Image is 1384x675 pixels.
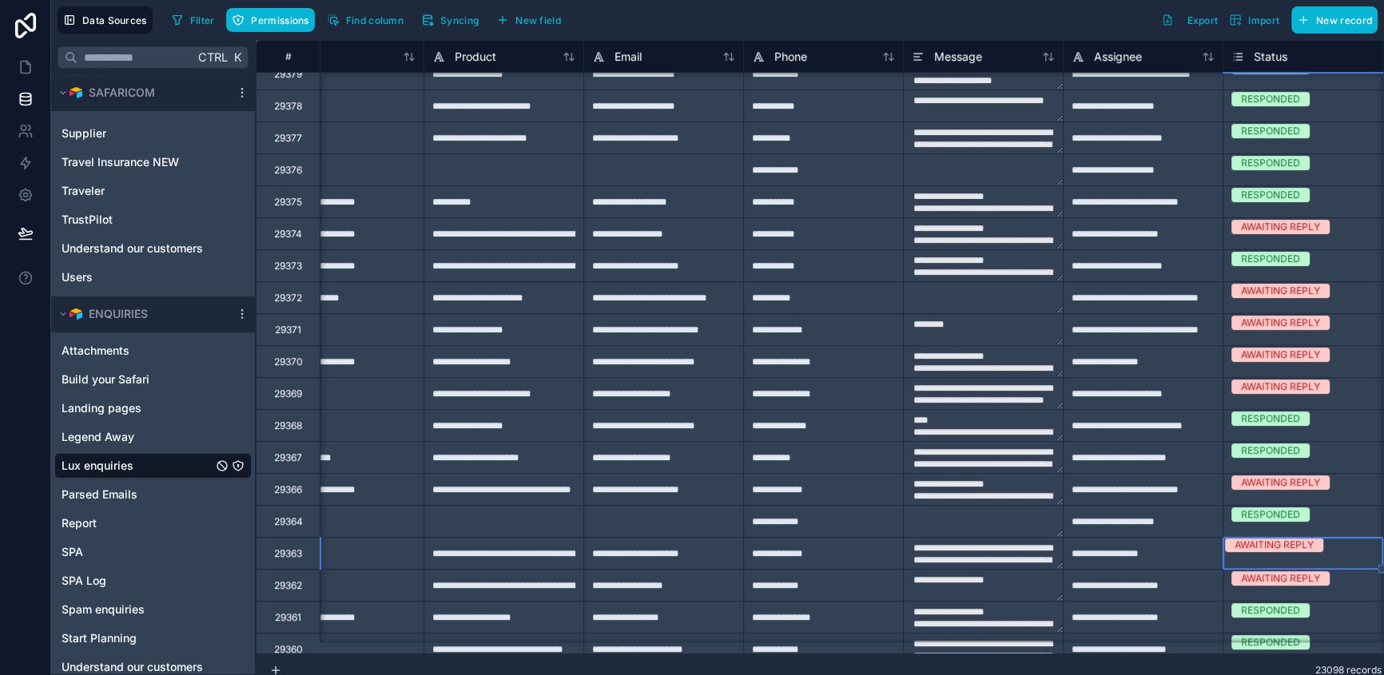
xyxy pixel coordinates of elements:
div: Spam enquiries [54,597,252,622]
img: Airtable Logo [70,86,82,99]
div: 29370 [274,355,303,368]
div: 29369 [274,387,302,400]
div: Landing pages [54,395,252,421]
button: Permissions [226,8,314,32]
button: Find column [321,8,409,32]
div: RESPONDED [1241,635,1300,649]
div: Supplier [54,121,252,146]
span: Landing pages [62,400,141,416]
div: 29378 [274,100,302,113]
div: AWAITING REPLY [1235,538,1314,552]
a: Permissions [226,8,320,32]
button: Airtable LogoSAFARICOM [54,81,229,104]
div: 29375 [274,196,302,208]
div: RESPONDED [1241,443,1300,458]
img: Airtable Logo [70,308,82,320]
button: Import [1223,6,1285,34]
button: New record [1291,6,1378,34]
div: RESPONDED [1241,188,1300,202]
button: Filter [165,8,221,32]
div: Legend Away [54,424,252,450]
span: Understand our customers [62,240,203,256]
span: SPA Log [62,573,106,589]
div: 29368 [274,419,302,432]
div: 29367 [274,451,302,464]
div: RESPONDED [1241,507,1300,522]
div: 29374 [274,228,302,240]
div: 29373 [274,260,302,272]
span: Spam enquiries [62,602,145,617]
div: 29372 [274,292,302,304]
div: Build your Safari [54,367,252,392]
a: New record [1285,6,1378,34]
div: # [268,50,308,62]
div: Lux enquiries [54,453,252,478]
div: Attachments [54,338,252,363]
div: SPA Log [54,568,252,594]
span: Lux enquiries [62,458,133,474]
span: Filter [190,14,215,26]
div: 29362 [274,579,302,592]
span: SAFARICOM [89,85,155,101]
div: TrustPilot [54,207,252,232]
button: New field [491,8,567,32]
div: RESPONDED [1241,603,1300,617]
div: AWAITING REPLY [1241,571,1320,586]
span: Start Planning [62,630,137,646]
span: SPA [62,544,83,560]
span: Phone [774,49,807,65]
div: Parsed Emails [54,482,252,507]
div: scrollable content [51,75,255,674]
button: Syncing [416,8,484,32]
div: Travel Insurance NEW [54,149,252,175]
span: Export [1187,14,1218,26]
div: 29363 [274,547,302,560]
span: Legend Away [62,429,134,445]
div: 29366 [274,483,302,496]
div: SPA [54,539,252,565]
span: Users [62,269,93,285]
div: AWAITING REPLY [1241,347,1320,362]
button: Export [1155,6,1223,34]
div: RESPONDED [1241,124,1300,138]
div: 29377 [274,132,302,145]
span: Traveler [62,183,105,199]
span: TrustPilot [62,212,113,228]
span: Report [62,515,97,531]
span: Find column [346,14,404,26]
span: ENQUIRIES [89,306,148,322]
span: Product [455,49,496,65]
span: Message [934,49,982,65]
button: Data Sources [58,6,153,34]
div: RESPONDED [1241,252,1300,266]
span: Permissions [251,14,308,26]
div: 29360 [274,643,303,656]
button: Airtable LogoENQUIRIES [54,303,229,325]
span: Travel Insurance NEW [62,154,179,170]
div: Understand our customers [54,236,252,261]
div: RESPONDED [1241,411,1300,426]
span: Attachments [62,343,129,359]
div: Report [54,510,252,536]
div: AWAITING REPLY [1241,316,1320,330]
div: Users [54,264,252,290]
span: Understand our customers [62,659,203,675]
div: 29379 [274,68,302,81]
div: Traveler [54,178,252,204]
span: K [232,52,243,63]
div: AWAITING REPLY [1241,379,1320,394]
span: Assignee [1094,49,1142,65]
div: RESPONDED [1241,92,1300,106]
div: 29364 [274,515,303,528]
div: AWAITING REPLY [1241,284,1320,298]
span: Build your Safari [62,371,149,387]
span: Syncing [440,14,479,26]
div: AWAITING REPLY [1241,220,1320,234]
div: RESPONDED [1241,156,1300,170]
span: New record [1316,14,1372,26]
div: AWAITING REPLY [1241,475,1320,490]
span: Ctrl [197,47,229,67]
div: 29371 [275,324,301,336]
div: 29361 [275,611,301,624]
span: Data Sources [82,14,147,26]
